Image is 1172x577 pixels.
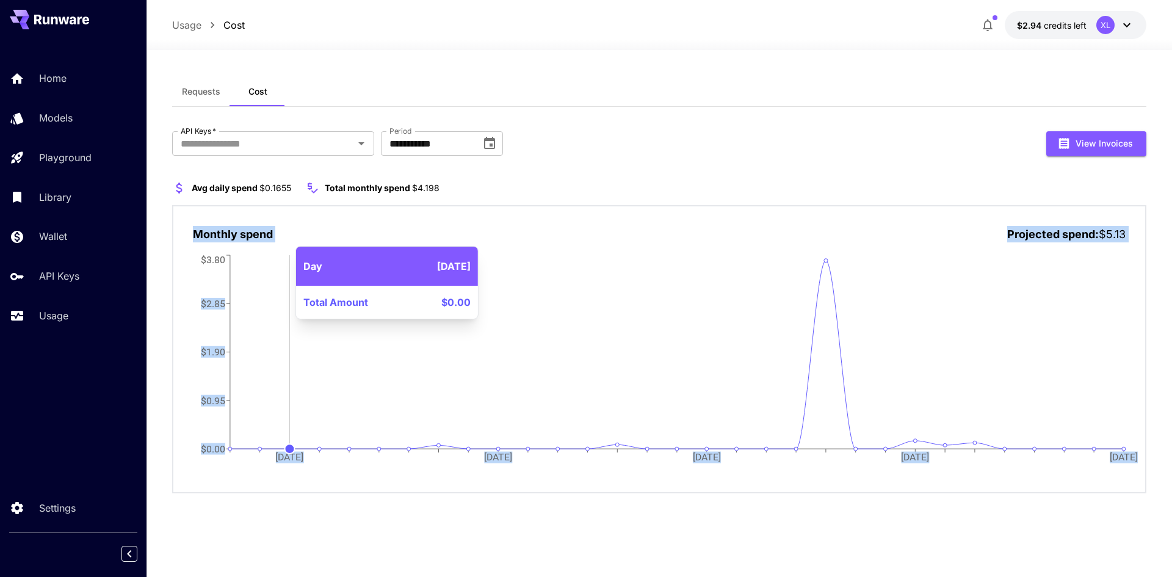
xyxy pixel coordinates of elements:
[192,183,258,193] span: Avg daily spend
[1096,16,1115,34] div: XL
[276,451,304,463] tspan: [DATE]
[1046,137,1146,148] a: View Invoices
[131,543,146,565] div: Collapse sidebar
[248,86,267,97] span: Cost
[39,308,68,323] p: Usage
[201,443,225,455] tspan: $0.00
[902,451,930,463] tspan: [DATE]
[1111,451,1139,463] tspan: [DATE]
[39,71,67,85] p: Home
[477,131,502,156] button: Choose date, selected date is Aug 1, 2025
[201,298,225,310] tspan: $2.85
[693,451,722,463] tspan: [DATE]
[1017,19,1087,32] div: $2.93777
[201,394,225,406] tspan: $0.95
[325,183,410,193] span: Total monthly spend
[485,451,513,463] tspan: [DATE]
[172,18,245,32] nav: breadcrumb
[39,150,92,165] p: Playground
[201,253,225,265] tspan: $3.80
[193,226,273,242] p: Monthly spend
[39,190,71,205] p: Library
[39,501,76,515] p: Settings
[223,18,245,32] a: Cost
[1046,131,1146,156] button: View Invoices
[1099,228,1126,241] span: $5.13
[181,126,216,136] label: API Keys
[389,126,412,136] label: Period
[1005,11,1146,39] button: $2.93777XL
[1007,228,1099,241] span: Projected spend:
[39,111,73,125] p: Models
[121,546,137,562] button: Collapse sidebar
[39,269,79,283] p: API Keys
[201,346,225,358] tspan: $1.90
[182,86,220,97] span: Requests
[1044,20,1087,31] span: credits left
[39,229,67,244] p: Wallet
[172,18,201,32] a: Usage
[412,183,440,193] span: $4.198
[353,135,370,152] button: Open
[259,183,291,193] span: $0.1655
[1017,20,1044,31] span: $2.94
